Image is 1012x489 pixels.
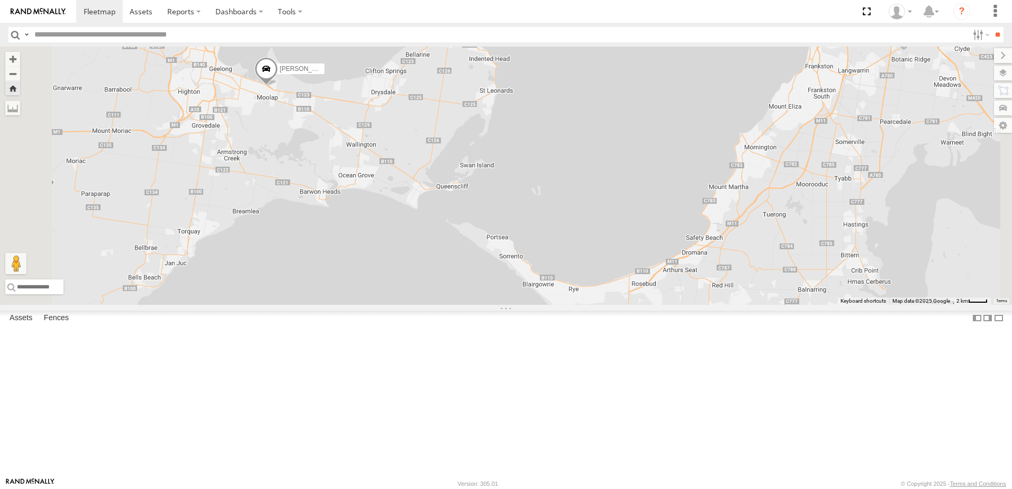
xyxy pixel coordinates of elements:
span: Map data ©2025 Google [892,298,950,304]
label: Map Settings [994,118,1012,133]
label: Hide Summary Table [993,311,1004,326]
button: Zoom Home [5,81,20,95]
button: Drag Pegman onto the map to open Street View [5,253,26,274]
label: Fences [39,311,74,325]
span: [PERSON_NAME] [280,65,332,73]
button: Zoom in [5,52,20,66]
label: Measure [5,101,20,115]
a: Terms [996,299,1007,303]
label: Dock Summary Table to the Left [972,311,982,326]
div: Version: 305.01 [458,481,498,487]
i: ? [953,3,970,20]
div: Tommy Lee [885,4,916,20]
div: © Copyright 2025 - [901,481,1006,487]
a: Visit our Website [6,478,55,489]
a: Terms and Conditions [950,481,1006,487]
label: Search Query [22,27,31,42]
button: Keyboard shortcuts [841,297,886,305]
label: Search Filter Options [969,27,991,42]
img: rand-logo.svg [11,8,66,15]
label: Assets [4,311,38,325]
button: Zoom out [5,66,20,81]
button: Map Scale: 2 km per 33 pixels [953,297,991,305]
span: 2 km [956,298,968,304]
label: Dock Summary Table to the Right [982,311,993,326]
